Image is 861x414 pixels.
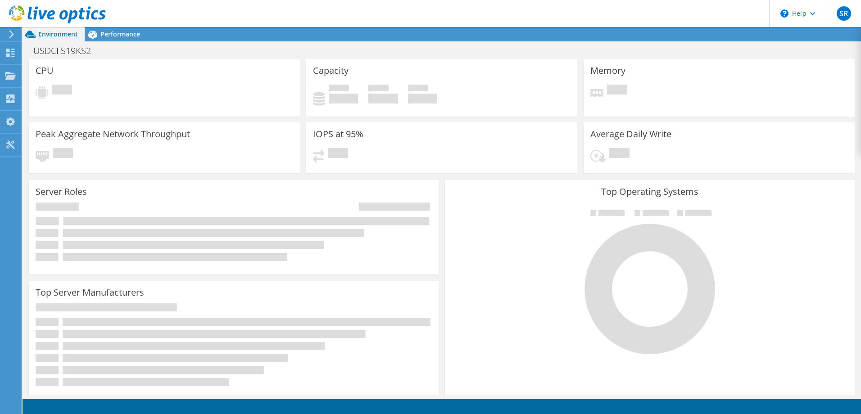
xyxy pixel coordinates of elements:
h3: Memory [590,66,625,76]
h3: Average Daily Write [590,129,671,139]
h3: Server Roles [36,187,87,197]
span: Environment [38,30,78,38]
span: Performance [100,30,140,38]
span: Pending [53,148,73,160]
h4: 0 GiB [408,94,437,103]
h3: Top Server Manufacturers [36,288,144,297]
span: SR [837,6,851,21]
h3: IOPS at 95% [313,129,363,139]
span: Pending [607,85,627,97]
h3: CPU [36,66,54,76]
h4: 0 GiB [368,94,398,103]
span: Used [329,85,349,94]
span: Free [368,85,389,94]
span: Pending [609,148,630,160]
h3: Peak Aggregate Network Throughput [36,129,190,139]
span: Pending [52,85,72,97]
h4: 0 GiB [329,94,358,103]
span: Total [408,85,428,94]
h1: USDCFS19KS2 [29,46,105,56]
h3: Capacity [313,66,349,76]
h3: Top Operating Systems [452,187,848,197]
span: Pending [328,148,348,160]
svg: \n [780,9,788,18]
